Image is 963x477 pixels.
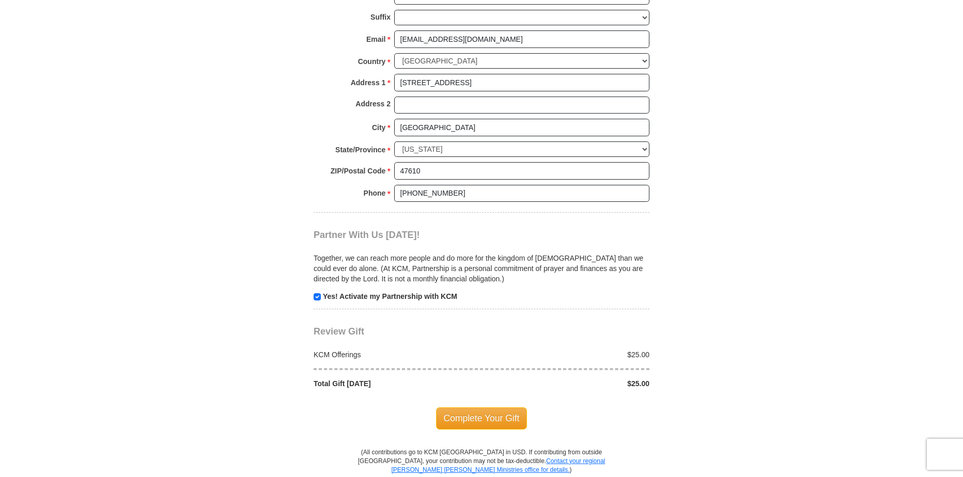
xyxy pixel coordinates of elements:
strong: Address 2 [355,97,391,111]
strong: Yes! Activate my Partnership with KCM [323,292,457,300]
p: Together, we can reach more people and do more for the kingdom of [DEMOGRAPHIC_DATA] than we coul... [314,253,649,284]
a: Contact your regional [PERSON_NAME] [PERSON_NAME] Ministries office for details. [391,457,605,473]
strong: ZIP/Postal Code [331,164,386,178]
strong: Suffix [370,10,391,24]
strong: Phone [364,186,386,200]
div: $25.00 [481,378,655,389]
div: KCM Offerings [308,349,482,360]
span: Review Gift [314,326,364,337]
strong: Country [358,54,386,69]
strong: Email [366,32,385,46]
span: Complete Your Gift [436,407,527,429]
strong: State/Province [335,142,385,157]
span: Partner With Us [DATE]! [314,230,420,240]
div: Total Gift [DATE] [308,378,482,389]
div: $25.00 [481,349,655,360]
strong: City [372,120,385,135]
strong: Address 1 [351,75,386,90]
